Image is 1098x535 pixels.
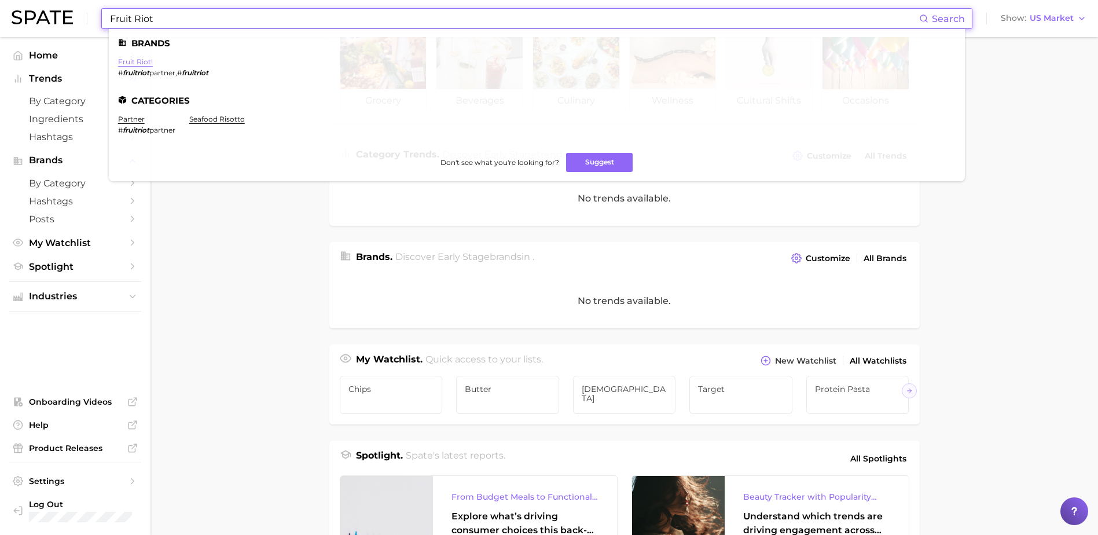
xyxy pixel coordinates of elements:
span: Help [29,420,122,430]
span: Brands [29,155,122,166]
h2: Quick access to your lists. [425,353,543,369]
span: Hashtags [29,196,122,207]
span: Target [698,384,784,394]
span: Industries [29,291,122,302]
button: Industries [9,288,141,305]
span: # [177,68,182,77]
span: partner [149,68,175,77]
span: Show [1001,15,1026,21]
img: SPATE [12,10,73,24]
button: New Watchlist [758,353,839,369]
span: Trends [29,74,122,84]
a: Home [9,46,141,64]
span: Spotlight [29,261,122,272]
button: Trends [9,70,141,87]
span: Butter [465,384,550,394]
a: Posts [9,210,141,228]
button: Suggest [566,153,633,172]
em: fruitriot [123,68,149,77]
span: Settings [29,476,122,486]
button: Customize [788,250,853,266]
span: Product Releases [29,443,122,453]
em: fruitriot [123,126,149,134]
h1: Spotlight. [356,449,403,468]
em: fruitriot [182,68,208,77]
li: Brands [118,38,956,48]
a: Spotlight [9,258,141,276]
span: # [118,68,123,77]
span: All Spotlights [850,452,906,466]
a: All Watchlists [847,353,909,369]
span: by Category [29,178,122,189]
span: # [118,126,123,134]
a: Settings [9,472,141,490]
span: Search [932,13,965,24]
span: Brands . [356,251,392,262]
span: partner [149,126,175,134]
span: Protein Pasta [815,384,901,394]
a: fruit riot! [118,57,153,66]
button: Scroll Right [902,383,917,398]
a: Product Releases [9,439,141,457]
div: , [118,68,208,77]
button: ShowUS Market [998,11,1089,26]
button: Brands [9,152,141,169]
li: Categories [118,96,956,105]
span: US Market [1030,15,1074,21]
span: All Watchlists [850,356,906,366]
span: [DEMOGRAPHIC_DATA] [582,384,667,403]
span: Home [29,50,122,61]
a: All Brands [861,251,909,266]
span: Hashtags [29,131,122,142]
h1: My Watchlist. [356,353,423,369]
span: Discover Early Stage brands in . [395,251,534,262]
a: partner [118,115,145,123]
div: From Budget Meals to Functional Snacks: Food & Beverage Trends Shaping Consumer Behavior This Sch... [451,490,598,504]
a: Hashtags [9,192,141,210]
a: Help [9,416,141,434]
a: Onboarding Videos [9,393,141,411]
span: Posts [29,214,122,225]
div: No trends available. [329,171,920,226]
a: All Spotlights [847,449,909,468]
span: Don't see what you're looking for? [440,158,559,167]
span: New Watchlist [775,356,836,366]
a: Ingredients [9,110,141,128]
span: Customize [806,254,850,263]
span: My Watchlist [29,237,122,248]
a: [DEMOGRAPHIC_DATA] [573,376,676,414]
span: Log Out [29,499,155,510]
a: seafood risotto [189,115,245,123]
a: Hashtags [9,128,141,146]
h2: Spate's latest reports. [406,449,505,468]
input: Search here for a brand, industry, or ingredient [109,9,919,28]
a: by Category [9,174,141,192]
span: Ingredients [29,113,122,124]
a: Protein Pasta [806,376,909,414]
a: Log out. Currently logged in with e-mail jayme.clifton@kmgtgroup.com. [9,496,141,526]
a: My Watchlist [9,234,141,252]
a: Target [689,376,792,414]
span: All Brands [864,254,906,263]
span: by Category [29,96,122,107]
div: No trends available. [329,273,920,328]
a: by Category [9,92,141,110]
a: Chips [340,376,443,414]
span: Chips [348,384,434,394]
div: Beauty Tracker with Popularity Index [743,490,890,504]
a: Butter [456,376,559,414]
span: Onboarding Videos [29,397,122,407]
